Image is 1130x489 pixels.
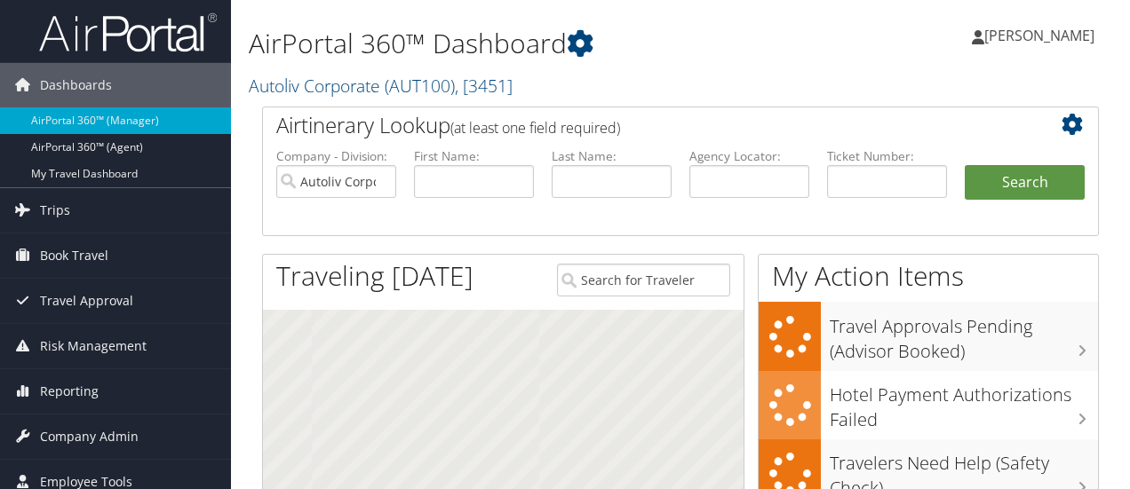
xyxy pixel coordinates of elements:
[965,165,1085,201] button: Search
[40,233,108,278] span: Book Travel
[759,371,1098,439] a: Hotel Payment Authorizations Failed
[249,74,513,98] a: Autoliv Corporate
[552,147,672,165] label: Last Name:
[984,26,1094,45] span: [PERSON_NAME]
[40,63,112,107] span: Dashboards
[276,110,1015,140] h2: Airtinerary Lookup
[276,147,396,165] label: Company - Division:
[39,12,217,53] img: airportal-logo.png
[689,147,809,165] label: Agency Locator:
[450,118,620,138] span: (at least one field required)
[40,369,99,414] span: Reporting
[385,74,455,98] span: ( AUT100 )
[830,305,1098,364] h3: Travel Approvals Pending (Advisor Booked)
[972,9,1112,62] a: [PERSON_NAME]
[557,264,731,296] input: Search for Traveler
[249,25,824,62] h1: AirPortal 360™ Dashboard
[827,147,947,165] label: Ticket Number:
[40,414,139,459] span: Company Admin
[414,147,534,165] label: First Name:
[40,188,70,233] span: Trips
[759,302,1098,370] a: Travel Approvals Pending (Advisor Booked)
[455,74,513,98] span: , [ 3451 ]
[276,257,473,295] h1: Traveling [DATE]
[40,279,133,323] span: Travel Approval
[830,374,1098,432] h3: Hotel Payment Authorizations Failed
[759,257,1098,295] h1: My Action Items
[40,324,147,368] span: Risk Management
